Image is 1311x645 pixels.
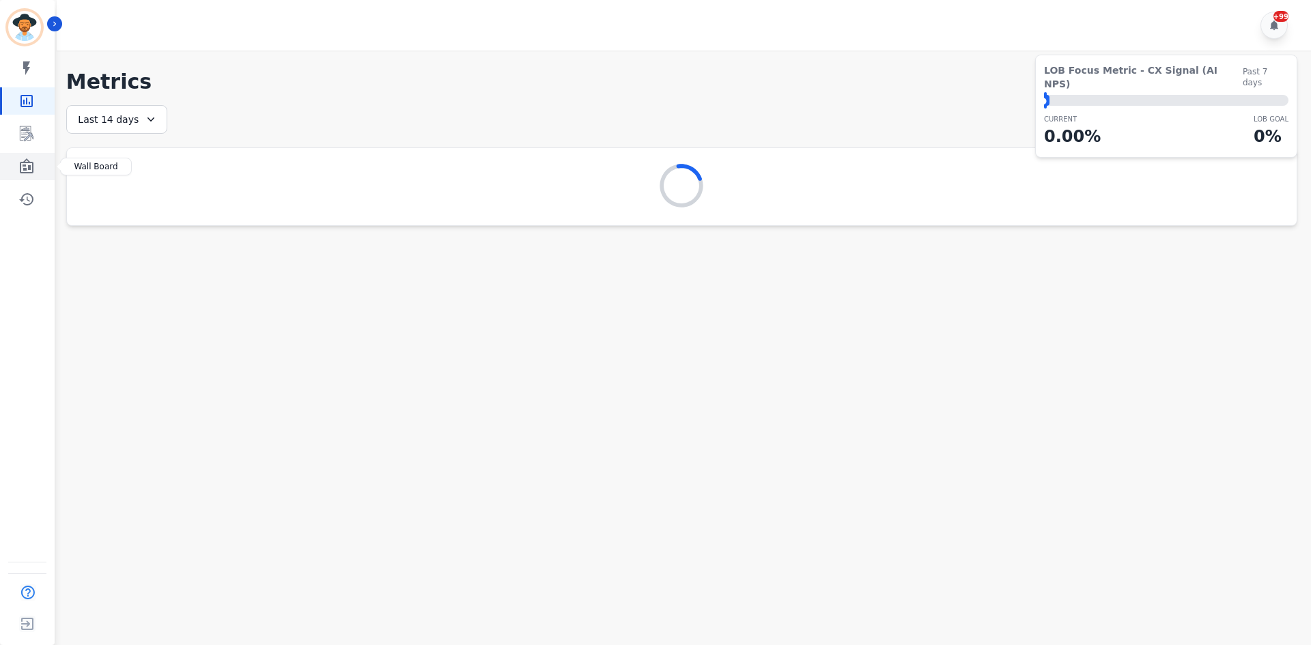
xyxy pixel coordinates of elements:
div: Last 14 days [66,105,167,134]
p: CURRENT [1044,114,1101,124]
p: 0 % [1254,124,1288,149]
h1: Metrics [66,70,1297,94]
div: +99 [1273,11,1288,22]
p: LOB Goal [1254,114,1288,124]
div: ⬤ [1044,95,1049,106]
p: 0.00 % [1044,124,1101,149]
span: Past 7 days [1243,66,1288,88]
span: LOB Focus Metric - CX Signal (AI NPS) [1044,63,1243,91]
img: Bordered avatar [8,11,41,44]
